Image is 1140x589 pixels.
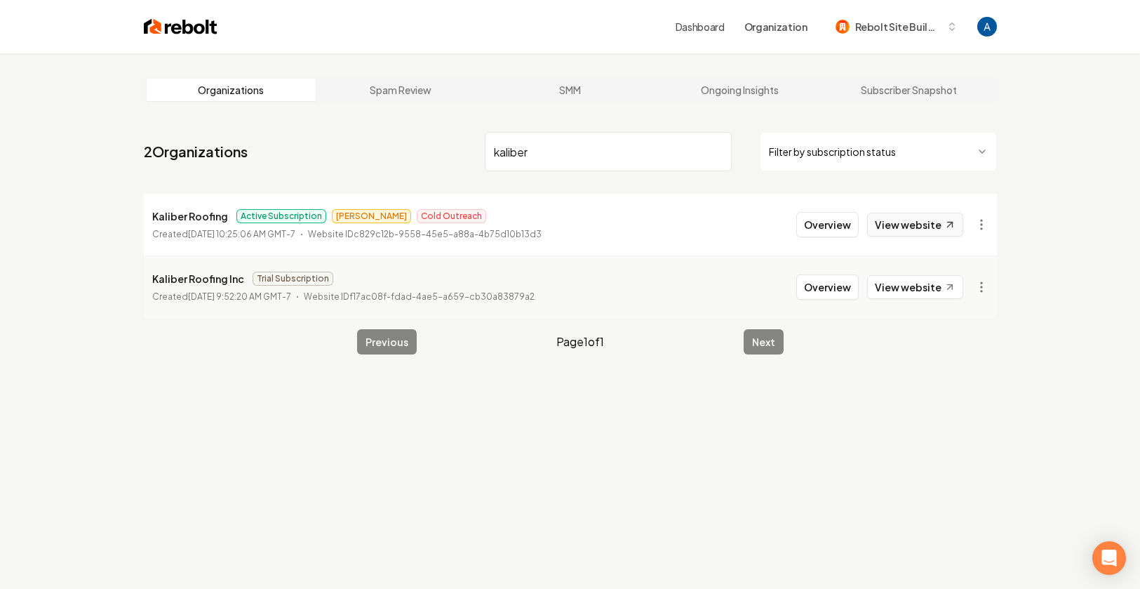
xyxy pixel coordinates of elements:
[977,17,997,37] button: Open user button
[796,274,859,300] button: Overview
[485,132,732,171] input: Search by name or ID
[147,79,316,101] a: Organizations
[867,275,963,299] a: View website
[796,212,859,237] button: Overview
[152,270,244,287] p: Kaliber Roofing Inc
[144,142,248,161] a: 2Organizations
[144,17,217,37] img: Rebolt Logo
[152,227,295,241] p: Created
[485,79,655,101] a: SMM
[1092,541,1126,575] div: Open Intercom Messenger
[152,290,291,304] p: Created
[676,20,725,34] a: Dashboard
[253,272,333,286] span: Trial Subscription
[304,290,535,304] p: Website ID f17ac08f-fdad-4ae5-a659-cb30a83879a2
[977,17,997,37] img: Andrew Magana
[152,208,228,225] p: Kaliber Roofing
[855,20,941,34] span: Rebolt Site Builder
[308,227,542,241] p: Website ID c829c12b-9558-45e5-a88a-4b75d10b13d3
[188,229,295,239] time: [DATE] 10:25:06 AM GMT-7
[188,291,291,302] time: [DATE] 9:52:20 AM GMT-7
[736,14,816,39] button: Organization
[417,209,486,223] span: Cold Outreach
[824,79,994,101] a: Subscriber Snapshot
[836,20,850,34] img: Rebolt Site Builder
[867,213,963,237] a: View website
[316,79,485,101] a: Spam Review
[655,79,824,101] a: Ongoing Insights
[236,209,326,223] span: Active Subscription
[556,333,604,350] span: Page 1 of 1
[332,209,411,223] span: [PERSON_NAME]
